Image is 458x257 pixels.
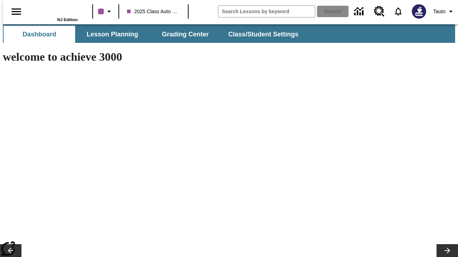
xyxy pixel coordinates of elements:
[31,2,78,22] div: Home
[3,24,455,43] div: SubNavbar
[57,17,78,22] span: NJ Edition
[31,3,78,17] a: Home
[150,26,221,43] button: Grading Center
[95,5,116,18] button: Class color is purple. Change class color
[412,4,426,19] img: Avatar
[437,244,458,257] button: Lesson carousel, Next
[223,26,304,43] button: Class/Student Settings
[77,26,148,43] button: Lesson Planning
[228,30,298,39] span: Class/Student Settings
[162,30,209,39] span: Grading Center
[370,2,389,21] a: Resource Center, Will open in new tab
[6,1,27,22] button: Open side menu
[127,8,180,15] span: 2025 Class Auto Grade 13
[218,6,315,17] input: search field
[430,5,458,18] button: Profile/Settings
[433,8,445,15] span: Tauto
[350,2,370,21] a: Data Center
[87,30,138,39] span: Lesson Planning
[408,2,430,21] button: Select a new avatar
[23,30,56,39] span: Dashboard
[4,26,75,43] button: Dashboard
[3,50,312,64] h1: welcome to achieve 3000
[389,2,408,21] a: Notifications
[3,26,305,43] div: SubNavbar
